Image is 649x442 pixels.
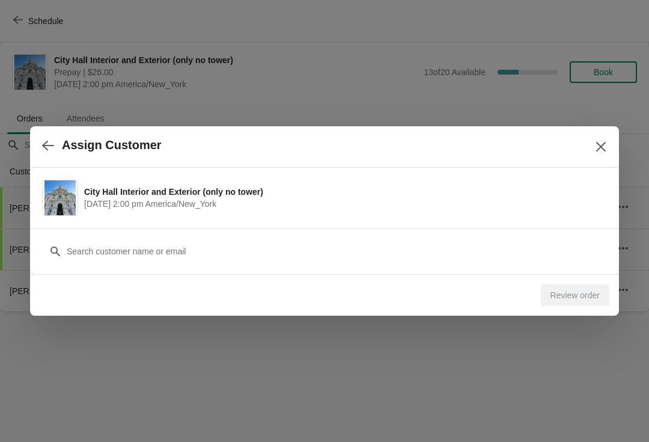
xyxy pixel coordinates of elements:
[66,241,607,262] input: Search customer name or email
[84,186,601,198] span: City Hall Interior and Exterior (only no tower)
[44,180,76,215] img: City Hall Interior and Exterior (only no tower) | | August 20 | 2:00 pm America/New_York
[84,198,601,210] span: [DATE] 2:00 pm America/New_York
[590,136,612,158] button: Close
[62,138,162,152] h2: Assign Customer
